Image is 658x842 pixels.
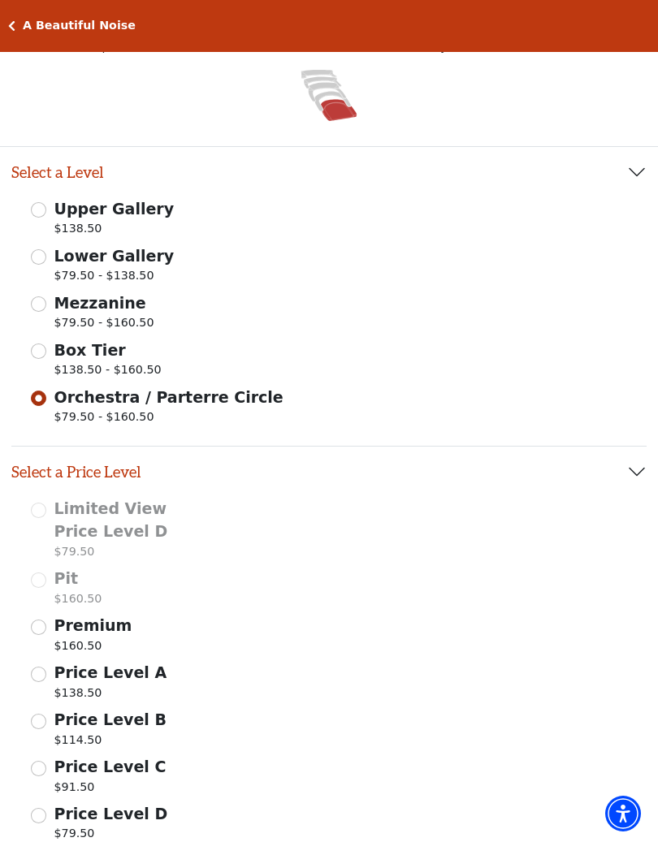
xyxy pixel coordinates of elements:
[11,147,647,197] button: Select a Level
[31,667,46,682] input: Price Level A
[31,761,46,776] input: Price Level C
[54,779,167,801] p: $91.50
[54,408,284,430] span: $79.50 - $160.50
[54,267,175,289] span: $79.50 - $138.50
[54,200,175,218] span: Upper Gallery
[54,220,175,242] span: $138.50
[54,388,284,406] span: Orchestra / Parterre Circle
[54,569,79,587] span: Pit
[54,590,102,612] p: $160.50
[54,758,167,775] span: Price Level C
[54,294,146,312] span: Mezzanine
[605,796,641,831] div: Accessibility Menu
[31,808,46,823] input: Price Level D
[54,341,126,359] span: Box Tier
[54,616,132,634] span: Premium
[54,805,168,823] span: Price Level D
[23,19,136,32] h5: A Beautiful Noise
[11,447,647,497] button: Select a Price Level
[31,714,46,729] input: Price Level B
[54,543,180,565] p: $79.50
[54,247,175,265] span: Lower Gallery
[54,637,132,659] p: $160.50
[54,684,167,706] p: $138.50
[8,20,15,32] a: Click here to go back to filters
[54,499,168,541] span: Limited View Price Level D
[54,361,162,383] span: $138.50 - $160.50
[31,620,46,635] input: Premium
[54,710,167,728] span: Price Level B
[54,732,167,753] p: $114.50
[54,663,167,681] span: Price Level A
[54,314,154,336] span: $79.50 - $160.50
